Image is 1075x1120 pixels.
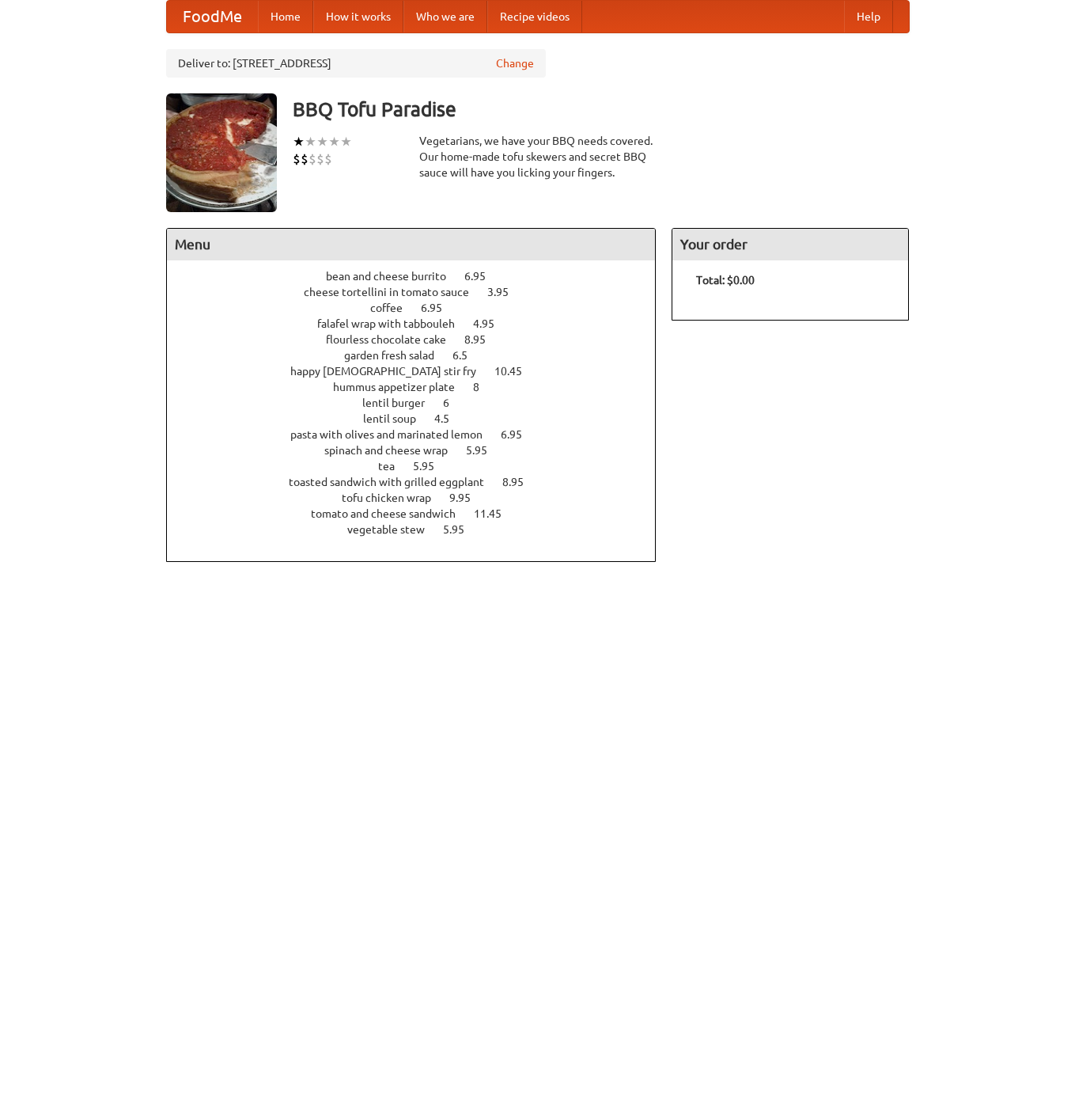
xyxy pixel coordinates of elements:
[473,317,510,330] span: 4.95
[166,49,546,78] div: Deliver to: [STREET_ADDRESS]
[317,317,471,330] span: falafel wrap with tabbouleh
[326,333,462,346] span: flourless chocolate cake
[362,397,479,409] a: lentil burger 6
[293,133,305,150] li: ★
[464,270,502,283] span: 6.95
[443,397,465,409] span: 6
[290,365,551,378] a: happy [DEMOGRAPHIC_DATA] stir fry 10.45
[304,286,485,298] span: cheese tortellini in tomato sauce
[290,428,551,441] a: pasta with olives and marinated lemon 6.95
[474,507,517,520] span: 11.45
[363,412,479,425] a: lentil soup 4.5
[362,397,441,409] span: lentil burger
[347,523,494,536] a: vegetable stew 5.95
[167,229,656,260] h4: Menu
[496,55,534,71] a: Change
[290,365,492,378] span: happy [DEMOGRAPHIC_DATA] stir fry
[326,270,515,283] a: bean and cheese burrito 6.95
[370,302,418,314] span: coffee
[316,150,324,168] li: $
[487,286,524,298] span: 3.95
[301,150,308,168] li: $
[344,349,450,362] span: garden fresh salad
[342,492,447,504] span: tofu chicken wrap
[305,133,316,150] li: ★
[308,150,316,168] li: $
[464,333,502,346] span: 8.95
[403,1,487,32] a: Who we are
[317,317,524,330] a: falafel wrap with tabbouleh 4.95
[473,381,495,393] span: 8
[672,229,908,260] h4: Your order
[328,133,340,150] li: ★
[413,460,450,473] span: 5.95
[324,150,332,168] li: $
[289,476,553,488] a: toasted sandwich with grilled eggplant 8.95
[311,507,531,520] a: tomato and cheese sandwich 11.45
[344,349,497,362] a: garden fresh salad 6.5
[487,1,582,32] a: Recipe videos
[326,270,462,283] span: bean and cheese burrito
[502,476,539,488] span: 8.95
[289,476,500,488] span: toasted sandwich with grilled eggplant
[290,428,498,441] span: pasta with olives and marinated lemon
[166,93,277,212] img: angular.jpg
[333,381,509,393] a: hummus appetizer plate 8
[434,412,465,425] span: 4.5
[333,381,471,393] span: hummus appetizer plate
[449,492,486,504] span: 9.95
[304,286,538,298] a: cheese tortellini in tomato sauce 3.95
[421,302,458,314] span: 6.95
[494,365,538,378] span: 10.45
[363,412,432,425] span: lentil soup
[466,444,503,457] span: 5.95
[316,133,328,150] li: ★
[452,349,483,362] span: 6.5
[696,274,755,287] b: Total: $0.00
[293,93,910,125] h3: BBQ Tofu Paradise
[326,333,515,346] a: flourless chocolate cake 8.95
[313,1,403,32] a: How it works
[324,444,517,457] a: spinach and cheese wrap 5.95
[443,523,480,536] span: 5.95
[258,1,313,32] a: Home
[340,133,352,150] li: ★
[501,428,538,441] span: 6.95
[293,150,301,168] li: $
[311,507,471,520] span: tomato and cheese sandwich
[370,302,471,314] a: coffee 6.95
[347,523,441,536] span: vegetable stew
[844,1,893,32] a: Help
[342,492,500,504] a: tofu chicken wrap 9.95
[378,460,411,473] span: tea
[378,460,464,473] a: tea 5.95
[419,133,657,180] div: Vegetarians, we have your BBQ needs covered. Our home-made tofu skewers and secret BBQ sauce will...
[324,444,464,457] span: spinach and cheese wrap
[167,1,258,32] a: FoodMe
